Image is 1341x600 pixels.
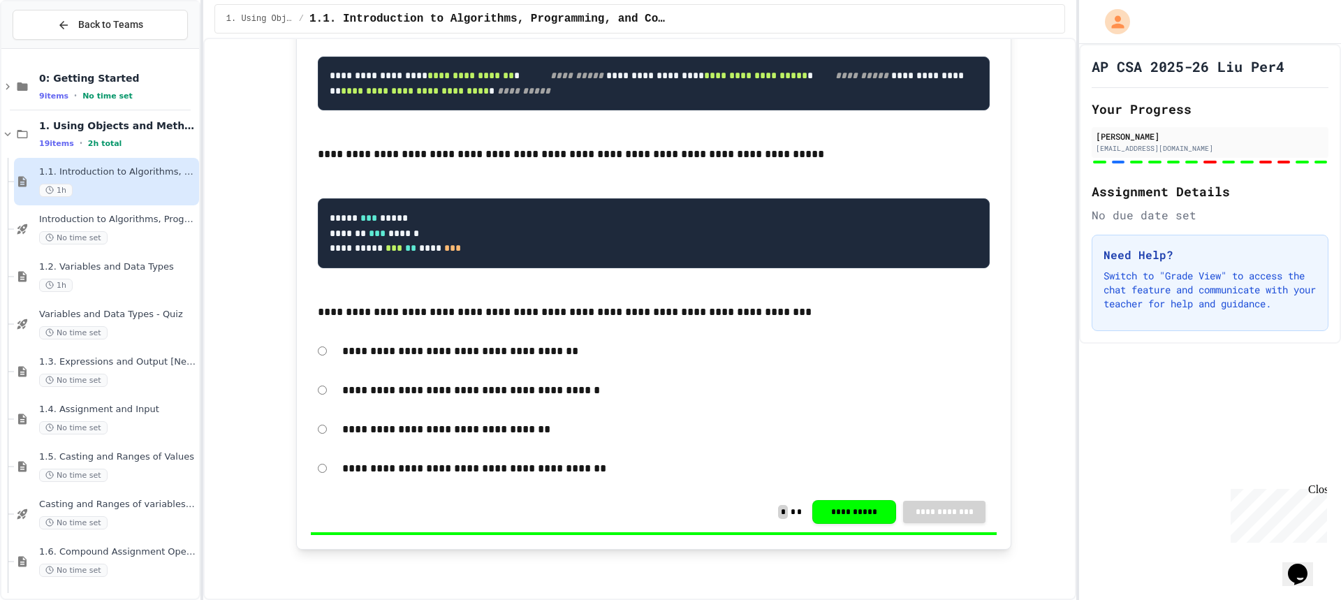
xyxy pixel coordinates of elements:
[39,72,196,85] span: 0: Getting Started
[39,546,196,558] span: 1.6. Compound Assignment Operators
[88,139,122,148] span: 2h total
[1104,247,1317,263] h3: Need Help?
[74,90,77,101] span: •
[39,451,196,463] span: 1.5. Casting and Ranges of Values
[39,469,108,482] span: No time set
[299,13,304,24] span: /
[1092,182,1328,201] h2: Assignment Details
[39,119,196,132] span: 1. Using Objects and Methods
[309,10,667,27] span: 1.1. Introduction to Algorithms, Programming, and Compilers
[39,404,196,416] span: 1.4. Assignment and Input
[1225,483,1327,543] iframe: chat widget
[39,214,196,226] span: Introduction to Algorithms, Programming, and Compilers
[82,92,133,101] span: No time set
[39,326,108,339] span: No time set
[1104,269,1317,311] p: Switch to "Grade View" to access the chat feature and communicate with your teacher for help and ...
[39,166,196,178] span: 1.1. Introduction to Algorithms, Programming, and Compilers
[1092,207,1328,224] div: No due date set
[1096,143,1324,154] div: [EMAIL_ADDRESS][DOMAIN_NAME]
[1092,99,1328,119] h2: Your Progress
[39,564,108,577] span: No time set
[39,92,68,101] span: 9 items
[39,139,74,148] span: 19 items
[39,499,196,511] span: Casting and Ranges of variables - Quiz
[39,356,196,368] span: 1.3. Expressions and Output [New]
[6,6,96,89] div: Chat with us now!Close
[1092,57,1284,76] h1: AP CSA 2025-26 Liu Per4
[1090,6,1134,38] div: My Account
[39,261,196,273] span: 1.2. Variables and Data Types
[39,374,108,387] span: No time set
[13,10,188,40] button: Back to Teams
[80,138,82,149] span: •
[1096,130,1324,142] div: [PERSON_NAME]
[1282,544,1327,586] iframe: chat widget
[78,17,143,32] span: Back to Teams
[39,421,108,434] span: No time set
[226,13,293,24] span: 1. Using Objects and Methods
[39,516,108,529] span: No time set
[39,184,73,197] span: 1h
[39,231,108,244] span: No time set
[39,309,196,321] span: Variables and Data Types - Quiz
[39,279,73,292] span: 1h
